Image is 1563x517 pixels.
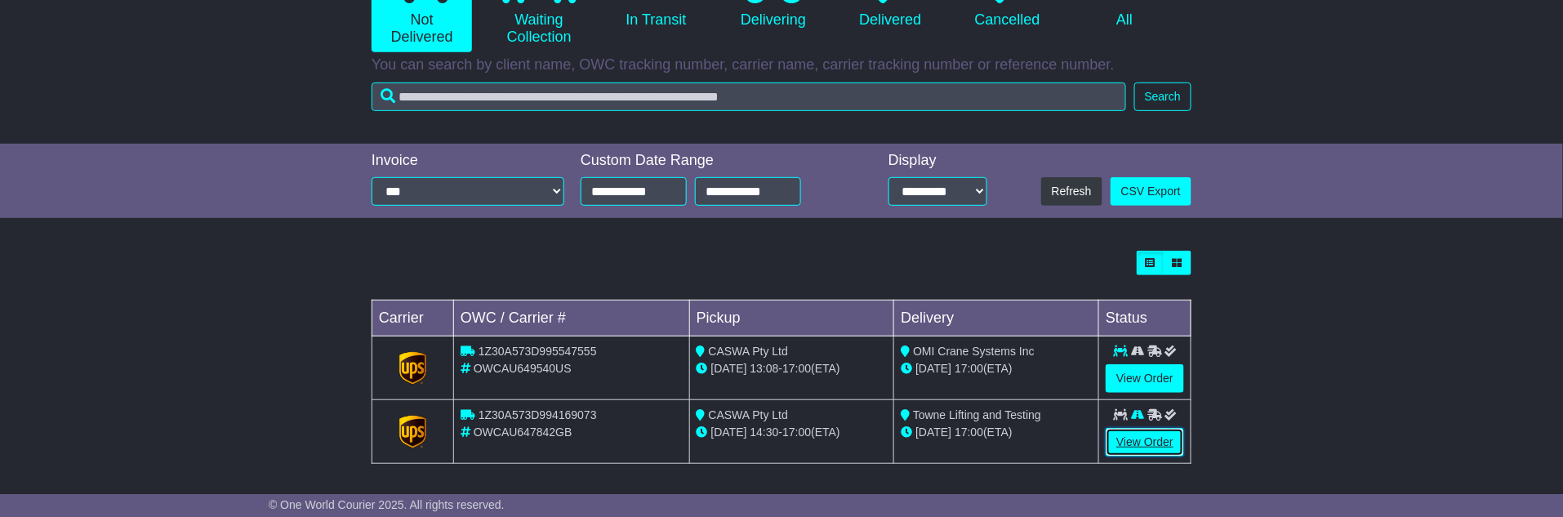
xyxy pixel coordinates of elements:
[913,345,1035,358] span: OMI Crane Systems Inc
[689,301,894,336] td: Pickup
[474,426,572,439] span: OWCAU647842GB
[913,408,1041,421] span: Towne Lifting and Testing
[750,426,779,439] span: 14:30
[697,424,888,441] div: - (ETA)
[955,426,983,439] span: 17:00
[269,498,505,511] span: © One World Courier 2025. All rights reserved.
[709,345,789,358] span: CASWA Pty Ltd
[581,152,843,170] div: Custom Date Range
[399,416,427,448] img: GetCarrierServiceLogo
[474,362,572,375] span: OWCAU649540US
[1106,428,1184,457] a: View Order
[1041,177,1102,206] button: Refresh
[372,56,1191,74] p: You can search by client name, OWC tracking number, carrier name, carrier tracking number or refe...
[399,352,427,385] img: GetCarrierServiceLogo
[711,426,747,439] span: [DATE]
[1099,301,1191,336] td: Status
[782,362,811,375] span: 17:00
[750,362,779,375] span: 13:08
[1111,177,1191,206] a: CSV Export
[709,408,789,421] span: CASWA Pty Ltd
[454,301,690,336] td: OWC / Carrier #
[711,362,747,375] span: [DATE]
[901,424,1092,441] div: (ETA)
[479,345,597,358] span: 1Z30A573D995547555
[372,301,454,336] td: Carrier
[915,362,951,375] span: [DATE]
[697,360,888,377] div: - (ETA)
[894,301,1099,336] td: Delivery
[782,426,811,439] span: 17:00
[1106,364,1184,393] a: View Order
[915,426,951,439] span: [DATE]
[888,152,988,170] div: Display
[479,408,597,421] span: 1Z30A573D994169073
[372,152,564,170] div: Invoice
[1134,82,1191,111] button: Search
[955,362,983,375] span: 17:00
[901,360,1092,377] div: (ETA)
